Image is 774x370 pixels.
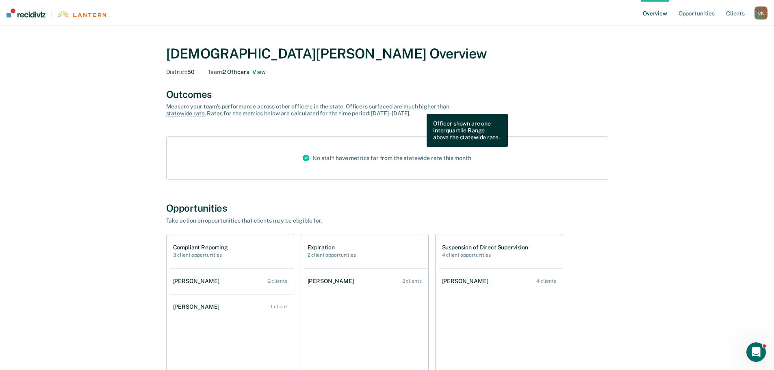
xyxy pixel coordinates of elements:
div: 1 client [271,304,287,309]
span: Team : [208,69,223,75]
a: [PERSON_NAME] 1 client [170,295,294,318]
div: 2 clients [268,278,287,284]
h1: Expiration [308,244,356,251]
div: Outcomes [166,89,608,100]
a: [PERSON_NAME] 2 clients [304,270,428,293]
button: 2 officers on Christen King's Team [252,69,265,76]
h2: 3 client opportunities [173,252,228,258]
div: 50 [166,69,195,76]
div: [PERSON_NAME] [308,278,357,285]
button: CK [754,6,767,19]
div: [DEMOGRAPHIC_DATA][PERSON_NAME] Overview [166,45,608,62]
div: Measure your team’s performance across other officer s in the state. Officer s surfaced are . Rat... [166,103,451,117]
a: | [7,9,106,17]
span: much higher than statewide rate [166,103,449,117]
a: [PERSON_NAME] 2 clients [170,270,294,293]
span: District : [166,69,188,75]
div: [PERSON_NAME] [442,278,492,285]
span: | [46,11,57,17]
div: No staff have metrics far from the statewide rate this month [296,137,478,179]
a: [PERSON_NAME] 4 clients [439,270,563,293]
img: Lantern [57,11,106,17]
div: Take action on opportunities that clients may be eligible for. [166,217,451,224]
div: [PERSON_NAME] [173,278,223,285]
div: [PERSON_NAME] [173,303,223,310]
iframe: Intercom live chat [746,342,766,362]
div: 2 clients [402,278,422,284]
div: Opportunities [166,202,608,214]
img: Recidiviz [7,9,46,17]
h1: Compliant Reporting [173,244,228,251]
h2: 2 client opportunities [308,252,356,258]
div: 4 clients [536,278,556,284]
h2: 4 client opportunities [442,252,529,258]
div: 2 Officers [208,69,265,76]
div: C K [754,6,767,19]
h1: Suspension of Direct Supervision [442,244,529,251]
